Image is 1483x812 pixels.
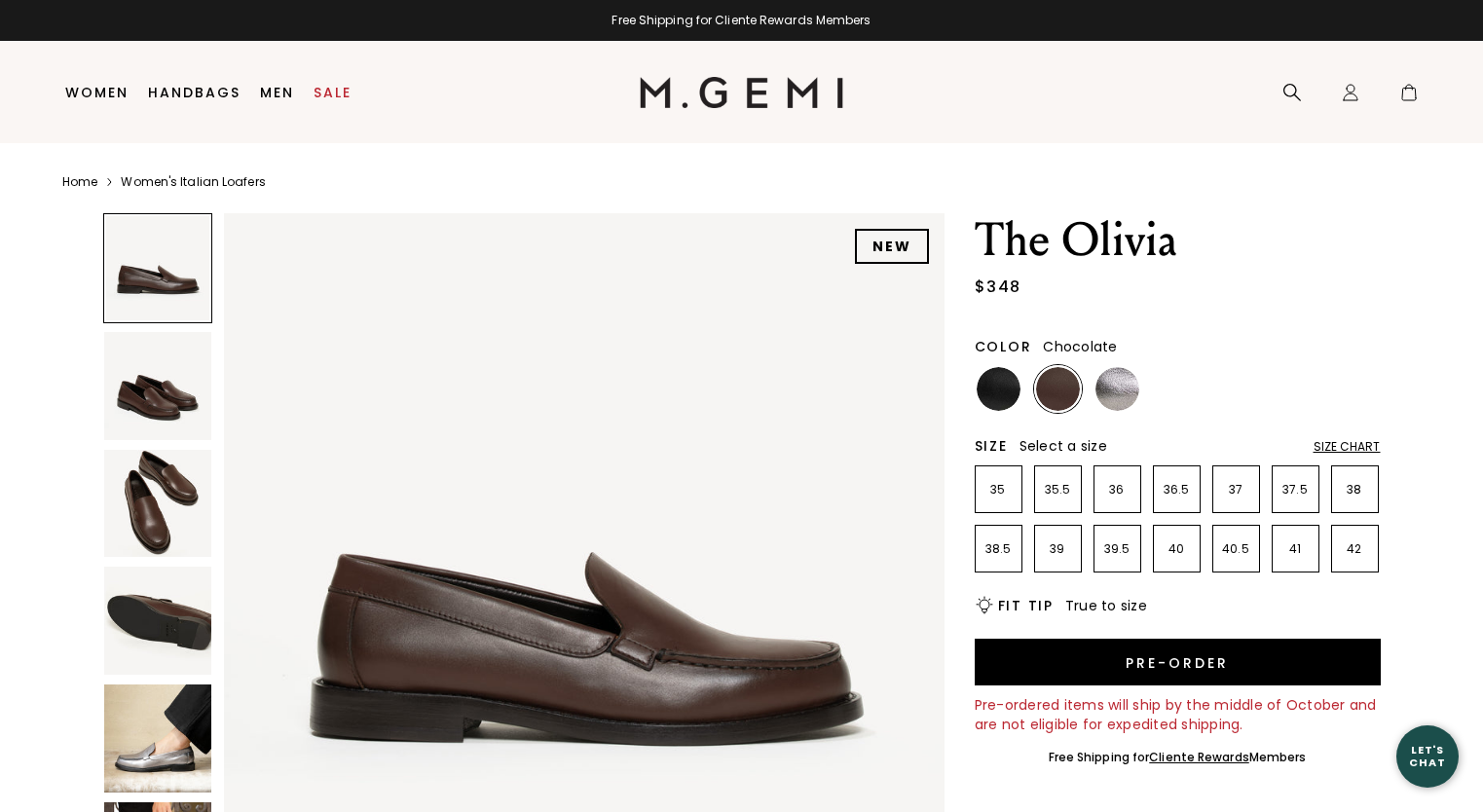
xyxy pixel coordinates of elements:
[975,695,1381,734] div: Pre-ordered items will ship by the middle of October and are not eligible for expedited shipping.
[1049,750,1307,765] div: Free Shipping for Members
[1094,482,1140,498] p: 36
[975,276,1021,299] div: $348
[104,567,212,675] img: The Olivia
[1332,482,1378,498] p: 38
[148,85,241,100] a: Handbags
[1332,541,1378,557] p: 42
[1213,482,1259,498] p: 37
[65,85,129,100] a: Women
[975,213,1381,268] h1: The Olivia
[976,482,1021,498] p: 35
[121,174,265,190] a: Women's Italian Loafers
[62,174,97,190] a: Home
[104,684,212,793] img: The Olivia
[1095,367,1139,411] img: Gunmetal
[976,541,1021,557] p: 38.5
[1273,541,1318,557] p: 41
[640,77,843,108] img: M.Gemi
[1154,541,1200,557] p: 40
[314,85,352,100] a: Sale
[104,450,212,558] img: The Olivia
[1154,482,1200,498] p: 36.5
[1149,749,1249,765] a: Cliente Rewards
[1065,596,1147,615] span: True to size
[104,332,212,440] img: The Olivia
[1094,541,1140,557] p: 39.5
[1213,541,1259,557] p: 40.5
[1035,541,1081,557] p: 39
[975,339,1032,354] h2: Color
[1035,482,1081,498] p: 35.5
[977,367,1020,411] img: Black
[975,438,1008,454] h2: Size
[975,639,1381,685] button: Pre-order
[1273,482,1318,498] p: 37.5
[1043,337,1117,356] span: Chocolate
[260,85,294,100] a: Men
[1020,436,1107,456] span: Select a size
[855,229,929,264] div: NEW
[1155,367,1199,411] img: Black and White
[1396,744,1459,768] div: Let's Chat
[1036,367,1080,411] img: Chocolate
[1314,439,1381,455] div: Size Chart
[998,598,1054,613] h2: Fit Tip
